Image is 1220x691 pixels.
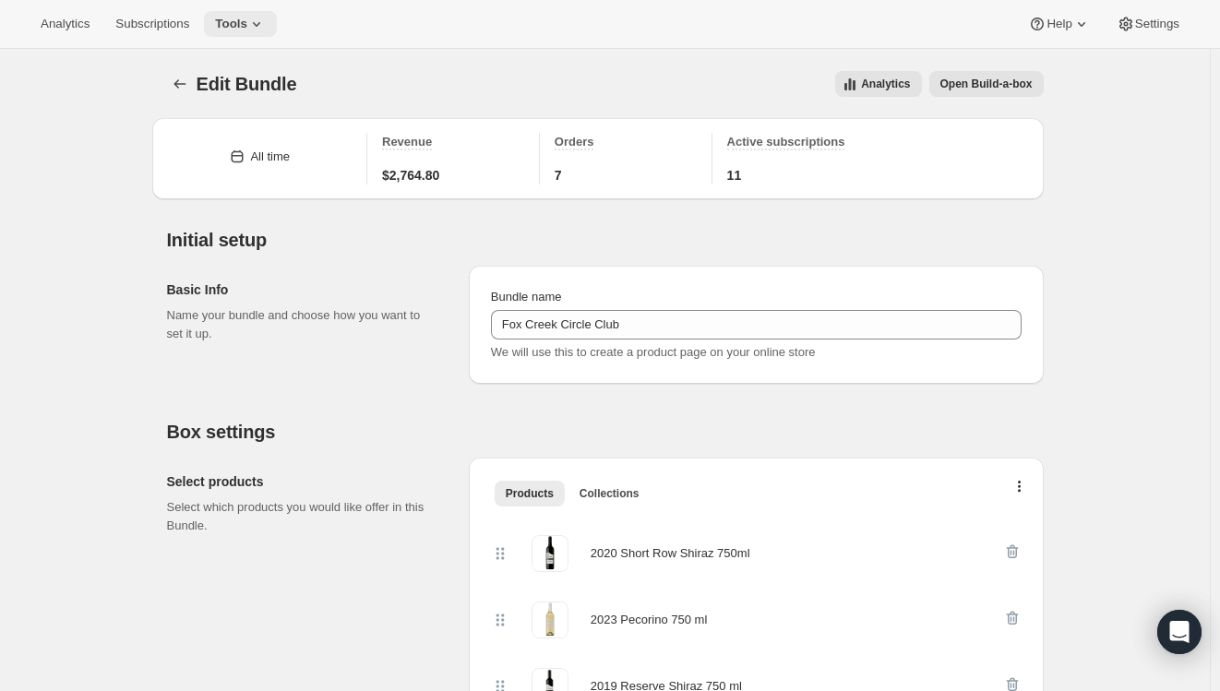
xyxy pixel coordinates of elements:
span: Active subscriptions [727,135,845,149]
button: Help [1017,11,1101,37]
span: Analytics [861,77,910,91]
input: ie. Smoothie box [491,310,1022,340]
span: We will use this to create a product page on your online store [491,345,816,359]
button: Bundles [167,71,193,97]
span: Settings [1135,17,1179,31]
span: Bundle name [491,290,562,304]
span: Revenue [382,135,432,149]
p: Name your bundle and choose how you want to set it up. [167,306,439,343]
h2: Box settings [167,421,1044,443]
span: 11 [727,166,742,185]
h2: Basic Info [167,280,439,299]
span: Subscriptions [115,17,189,31]
button: View links to open the build-a-box on the online store [929,71,1044,97]
span: Help [1047,17,1071,31]
span: Edit Bundle [197,74,297,94]
button: Tools [204,11,277,37]
h2: Initial setup [167,229,1044,251]
span: $2,764.80 [382,166,439,185]
div: 2023 Pecorino 750 ml [591,611,707,629]
span: Orders [555,135,594,149]
button: Analytics [30,11,101,37]
p: Select which products you would like offer in this Bundle. [167,498,439,535]
span: 7 [555,166,562,185]
span: Open Build-a-box [940,77,1033,91]
div: Open Intercom Messenger [1157,610,1202,654]
span: Analytics [41,17,90,31]
button: Subscriptions [104,11,200,37]
span: Collections [580,486,640,501]
button: Settings [1106,11,1190,37]
div: All time [250,148,290,166]
span: Tools [215,17,247,31]
span: Products [506,486,554,501]
button: View all analytics related to this specific bundles, within certain timeframes [835,71,921,97]
h2: Select products [167,472,439,491]
div: 2020 Short Row Shiraz 750ml [591,544,750,563]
